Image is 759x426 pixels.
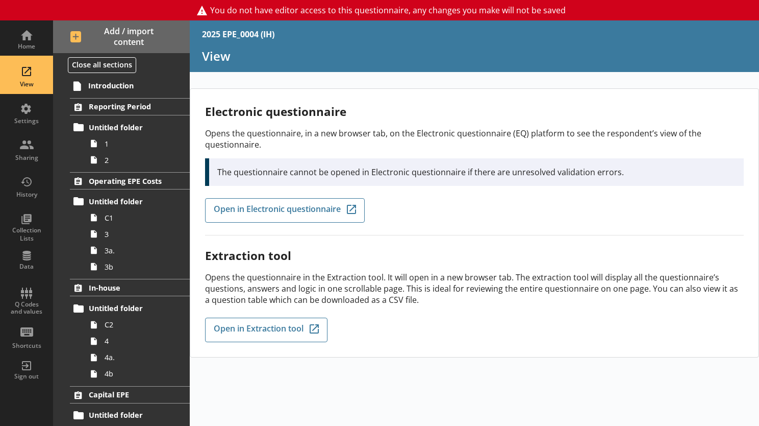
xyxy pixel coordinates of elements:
[86,366,190,382] a: 4b
[9,301,44,316] div: Q Codes and values
[205,272,744,305] p: Opens the questionnaire in the Extraction tool. It will open in a new browser tab. The extraction...
[69,78,190,94] a: Introduction
[86,258,190,275] a: 3b
[105,336,177,346] span: 4
[86,209,190,226] a: C1
[9,342,44,350] div: Shortcuts
[70,193,190,209] a: Untitled folder
[217,167,736,178] p: The questionnaire cannot be opened in Electronic questionnaire if there are unresolved validation...
[53,20,190,53] button: Add / import content
[89,197,173,206] span: Untitled folder
[86,349,190,366] a: 4a.
[74,119,190,168] li: Untitled folder12
[74,193,190,275] li: Untitled folderC133a.3b
[86,333,190,349] a: 4
[105,369,177,378] span: 4b
[86,152,190,168] a: 2
[89,283,173,293] span: In-house
[205,318,327,342] a: Open in Extraction tool
[202,29,274,40] div: 2025 EPE_0004 (IH)
[70,119,190,135] a: Untitled folder
[89,390,173,399] span: Capital EPE
[9,263,44,271] div: Data
[105,262,177,272] span: 3b
[70,26,173,48] span: Add / import content
[89,303,173,313] span: Untitled folder
[105,246,177,255] span: 3a.
[9,42,44,51] div: Home
[86,135,190,152] a: 1
[68,57,136,73] button: Close all sections
[88,81,173,90] span: Introduction
[105,320,177,329] span: C2
[9,117,44,125] div: Settings
[89,176,173,186] span: Operating EPE Costs
[70,98,190,115] a: Reporting Period
[53,98,190,168] li: Reporting PeriodUntitled folder12
[202,48,747,64] h1: View
[9,372,44,381] div: Sign out
[9,226,44,242] div: Collection Lists
[214,324,303,336] span: Open in Extraction tool
[205,248,744,264] h2: Extraction tool
[105,352,177,362] span: 4a.
[53,172,190,275] li: Operating EPE CostsUntitled folderC133a.3b
[105,155,177,165] span: 2
[70,300,190,317] a: Untitled folder
[70,279,190,296] a: In-house
[70,386,190,404] a: Capital EPE
[86,317,190,333] a: C2
[53,279,190,382] li: In-houseUntitled folderC244a.4b
[9,80,44,88] div: View
[105,229,177,239] span: 3
[205,104,744,120] h2: Electronic questionnaire
[74,300,190,382] li: Untitled folderC244a.4b
[70,172,190,190] a: Operating EPE Costs
[89,102,173,111] span: Reporting Period
[89,410,173,420] span: Untitled folder
[205,198,365,223] a: Open in Electronic questionnaire
[70,407,190,423] a: Untitled folder
[86,226,190,242] a: 3
[9,191,44,199] div: History
[105,213,177,223] span: C1
[214,205,341,216] span: Open in Electronic questionnaire
[205,128,744,150] p: Opens the questionnaire, in a new browser tab, on the Electronic questionnaire (EQ) platform to s...
[86,242,190,258] a: 3a.
[9,154,44,162] div: Sharing
[105,139,177,149] span: 1
[89,123,173,132] span: Untitled folder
